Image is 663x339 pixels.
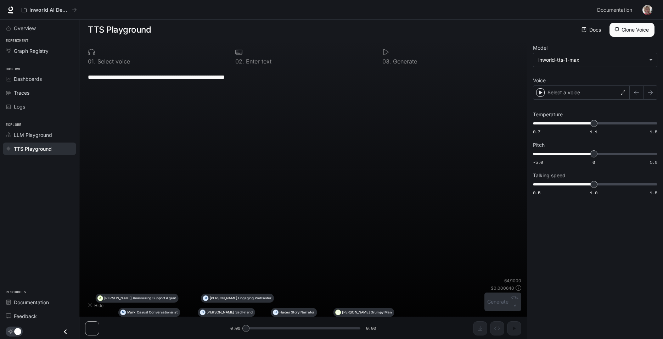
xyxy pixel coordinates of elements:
p: Enter text [244,59,271,64]
p: 0 3 . [382,59,391,64]
button: A[PERSON_NAME]Reassuring Support Agent [95,294,178,303]
p: [PERSON_NAME] [104,296,132,300]
button: Close drawer [57,324,73,339]
p: [PERSON_NAME] [207,311,234,314]
button: HHadesStory Narrator [271,308,317,317]
span: TTS Playground [14,145,52,152]
p: Model [533,45,547,50]
button: T[PERSON_NAME]Grumpy Man [333,308,394,317]
p: Inworld AI Demos [29,7,69,13]
span: 0.5 [533,190,540,196]
p: Engaging Podcaster [238,296,271,300]
p: 0 1 . [88,59,96,64]
span: 0 [592,159,595,165]
button: Clone Voice [609,23,654,37]
p: [PERSON_NAME] [342,311,370,314]
a: LLM Playground [3,129,76,141]
span: 5.0 [650,159,657,165]
div: M [120,308,125,317]
p: Reassuring Support Agent [133,296,176,300]
h1: TTS Playground [88,23,151,37]
div: O [200,308,205,317]
div: inworld-tts-1-max [533,53,657,67]
p: 64 / 1000 [504,278,521,284]
p: Select voice [96,59,130,64]
p: Mark [127,311,136,314]
p: Casual Conversationalist [137,311,178,314]
div: A [98,294,103,303]
span: Dashboards [14,75,42,83]
span: 1.0 [590,190,597,196]
a: Documentation [3,296,76,309]
a: Graph Registry [3,45,76,57]
span: 1.5 [650,129,657,135]
p: $ 0.000640 [491,285,514,291]
p: Talking speed [533,173,566,178]
span: LLM Playground [14,131,52,139]
div: H [273,308,278,317]
span: Documentation [14,299,49,306]
div: inworld-tts-1-max [538,56,646,63]
span: Traces [14,89,29,96]
p: Pitch [533,143,545,148]
span: Overview [14,24,36,32]
p: Hades [280,311,290,314]
button: O[PERSON_NAME]Sad Friend [198,308,255,317]
div: D [203,294,208,303]
p: Temperature [533,112,563,117]
a: Dashboards [3,73,76,85]
a: Feedback [3,310,76,322]
div: T [336,308,341,317]
p: Generate [391,59,417,64]
button: MMarkCasual Conversationalist [118,308,180,317]
p: Select a voice [547,89,580,96]
button: Hide [85,300,108,311]
span: Graph Registry [14,47,49,55]
span: Feedback [14,312,37,320]
a: Docs [580,23,604,37]
p: Story Narrator [291,311,314,314]
a: Traces [3,87,76,99]
p: 0 2 . [235,59,244,64]
a: Documentation [594,3,637,17]
span: 0.7 [533,129,540,135]
p: [PERSON_NAME] [210,296,237,300]
span: 1.1 [590,129,597,135]
button: D[PERSON_NAME]Engaging Podcaster [201,294,274,303]
button: All workspaces [18,3,80,17]
img: User avatar [642,5,652,15]
a: Logs [3,100,76,113]
p: Grumpy Man [371,311,392,314]
p: Voice [533,78,546,83]
span: Documentation [597,6,632,15]
span: Logs [14,103,25,110]
button: User avatar [640,3,654,17]
a: TTS Playground [3,143,76,155]
span: 1.5 [650,190,657,196]
a: Overview [3,22,76,34]
span: -5.0 [533,159,543,165]
span: Dark mode toggle [14,327,21,335]
p: Sad Friend [235,311,253,314]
